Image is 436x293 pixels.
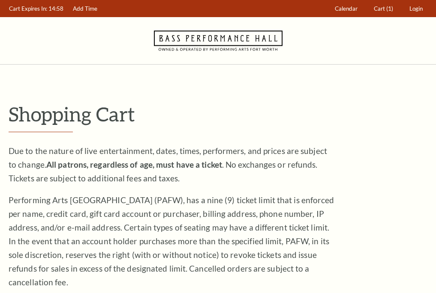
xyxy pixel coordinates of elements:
[409,5,423,12] span: Login
[386,5,393,12] span: (1)
[331,0,362,17] a: Calendar
[69,0,102,17] a: Add Time
[335,5,358,12] span: Calendar
[9,146,327,183] span: Due to the nature of live entertainment, dates, times, performers, and prices are subject to chan...
[9,193,334,289] p: Performing Arts [GEOGRAPHIC_DATA] (PAFW), has a nine (9) ticket limit that is enforced per name, ...
[46,160,222,169] strong: All patrons, regardless of age, must have a ticket
[9,5,47,12] span: Cart Expires In:
[370,0,397,17] a: Cart (1)
[48,5,63,12] span: 14:58
[9,103,427,125] p: Shopping Cart
[406,0,427,17] a: Login
[374,5,385,12] span: Cart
